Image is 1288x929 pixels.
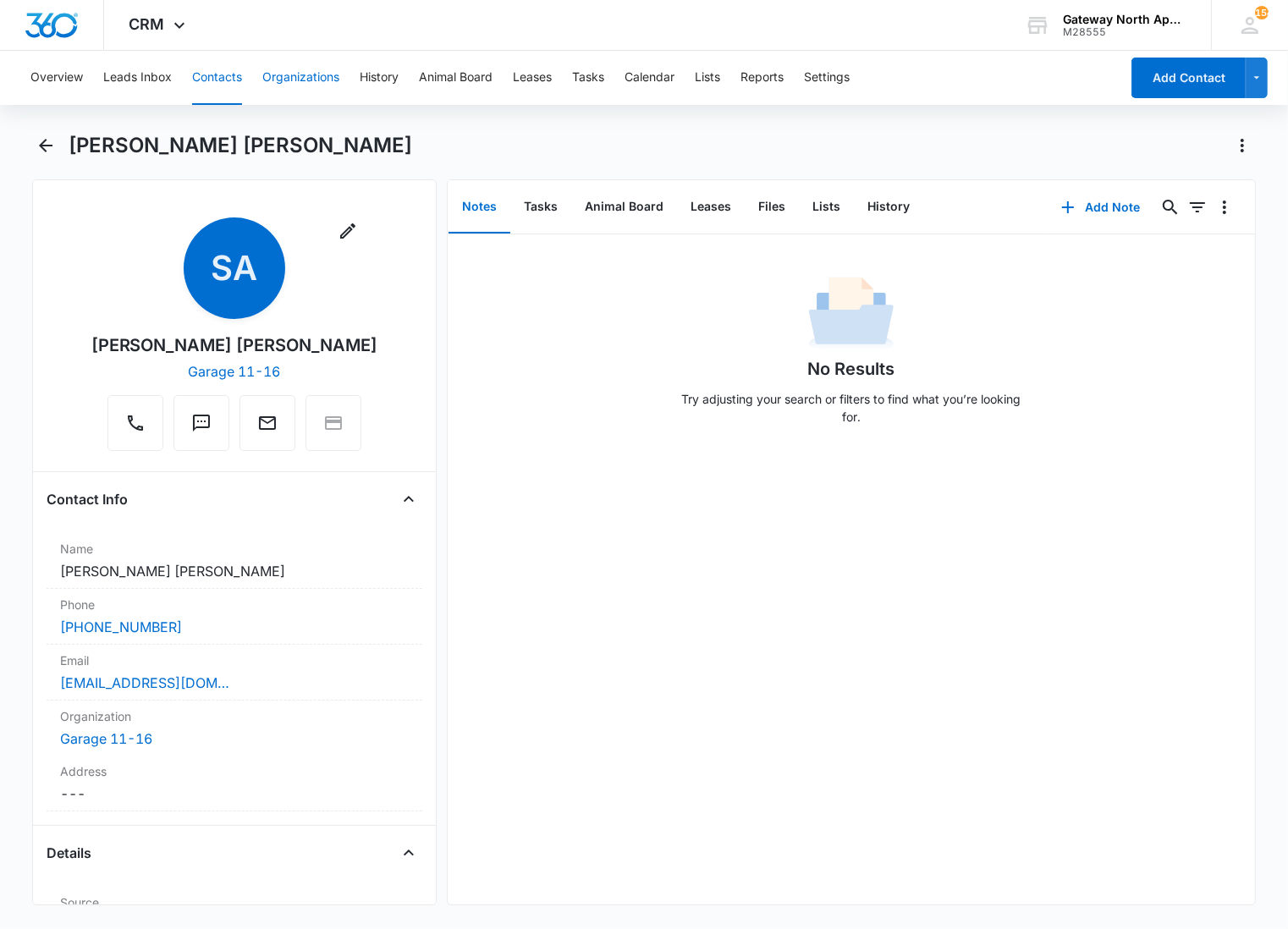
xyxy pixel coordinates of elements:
[1157,194,1184,221] button: Search...
[60,561,409,581] dd: [PERSON_NAME] [PERSON_NAME]
[1255,6,1269,19] div: notifications count
[129,15,165,33] span: CRM
[1063,26,1186,38] div: account id
[173,421,229,436] a: Text
[740,51,784,105] button: Reports
[1229,132,1256,159] button: Actions
[695,51,720,105] button: Lists
[449,181,510,234] button: Notes
[1184,194,1211,221] button: Filters
[91,333,378,358] div: [PERSON_NAME] [PERSON_NAME]
[799,181,854,234] button: Lists
[47,645,422,701] div: Email[EMAIL_ADDRESS][DOMAIN_NAME]
[745,181,799,234] button: Files
[103,51,172,105] button: Leads Inbox
[192,51,242,105] button: Contacts
[625,51,674,105] button: Calendar
[1255,6,1269,19] span: 154
[47,533,422,589] div: Name[PERSON_NAME] [PERSON_NAME]
[1131,58,1246,98] button: Add Contact
[60,783,409,804] dd: ---
[395,839,422,866] button: Close
[571,181,677,234] button: Animal Board
[395,486,422,513] button: Close
[360,51,399,105] button: History
[419,51,493,105] button: Animal Board
[510,181,571,234] button: Tasks
[804,51,850,105] button: Settings
[572,51,604,105] button: Tasks
[60,617,182,637] a: [PHONE_NUMBER]
[60,707,409,725] label: Organization
[677,181,745,234] button: Leases
[809,272,894,356] img: No Data
[807,356,894,382] h1: No Results
[1211,194,1238,221] button: Overflow Menu
[854,181,923,234] button: History
[107,421,163,436] a: Call
[47,489,128,509] h4: Contact Info
[47,589,422,645] div: Phone[PHONE_NUMBER]
[60,540,409,558] label: Name
[32,132,58,159] button: Back
[30,51,83,105] button: Overview
[47,843,91,863] h4: Details
[674,390,1029,426] p: Try adjusting your search or filters to find what you’re looking for.
[107,395,163,451] button: Call
[513,51,552,105] button: Leases
[60,673,229,693] a: [EMAIL_ADDRESS][DOMAIN_NAME]
[239,421,295,436] a: Email
[60,762,409,780] label: Address
[60,651,409,669] label: Email
[184,217,285,319] span: SA
[60,596,409,613] label: Phone
[60,893,409,911] label: Source
[262,51,339,105] button: Organizations
[60,730,152,747] a: Garage 11-16
[1063,13,1186,26] div: account name
[47,756,422,811] div: Address---
[189,363,281,380] a: Garage 11-16
[1044,187,1157,228] button: Add Note
[239,395,295,451] button: Email
[173,395,229,451] button: Text
[47,701,422,756] div: OrganizationGarage 11-16
[69,133,412,158] h1: [PERSON_NAME] [PERSON_NAME]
